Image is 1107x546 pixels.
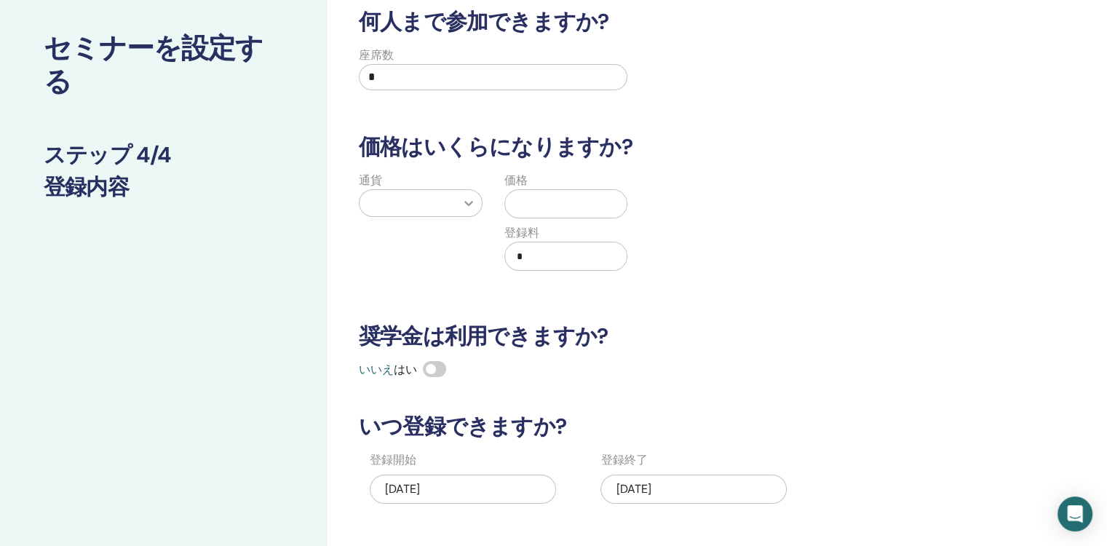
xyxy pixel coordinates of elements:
[359,172,382,189] label: 通貨
[350,134,948,160] h3: 価格はいくらになりますか?
[504,172,528,189] label: 価格
[44,142,284,168] h3: ステップ 4/4
[1058,496,1092,531] div: インターコムメッセンジャーを開く
[350,414,948,440] h3: いつ登録できますか?
[370,451,416,469] label: 登録開始
[504,224,539,242] label: 登録料
[44,174,284,200] h3: 登録内容
[359,362,417,377] font: はい
[600,475,787,504] div: [DATE]
[600,451,647,469] label: 登録終了
[359,47,394,64] label: 座席数
[359,362,394,377] span: いいえ
[44,32,284,98] h2: セミナーを設定する
[350,9,948,35] h3: 何人まで参加できますか?
[350,323,948,349] h3: 奨学金は利用できますか?
[370,475,556,504] div: [DATE]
